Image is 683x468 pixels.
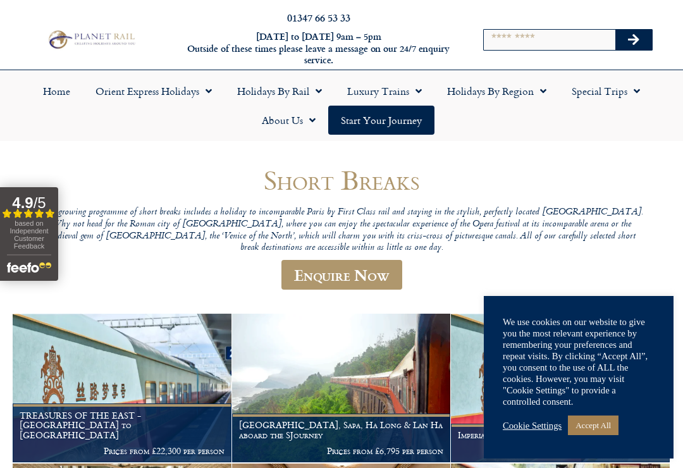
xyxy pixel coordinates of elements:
h1: Imperial China - Xi’an to [GEOGRAPHIC_DATA] [458,430,663,440]
a: Special Trips [559,77,653,106]
h1: Short Breaks [38,165,645,195]
a: Home [30,77,83,106]
nav: Menu [6,77,677,135]
a: Cookie Settings [503,420,562,431]
a: Enquire Now [281,260,402,290]
a: Luxury Trains [335,77,434,106]
p: Prices from £6,795 per person [239,446,444,456]
h6: [DATE] to [DATE] 9am – 5pm Outside of these times please leave a message on our 24/7 enquiry serv... [185,31,452,66]
a: Holidays by Rail [225,77,335,106]
p: Prices from £17,900 per person [458,446,663,456]
a: TREASURES OF THE EAST - [GEOGRAPHIC_DATA] to [GEOGRAPHIC_DATA] Prices from £22,300 per person [13,314,232,464]
a: Orient Express Holidays [83,77,225,106]
a: Start your Journey [328,106,434,135]
p: Our growing programme of short breaks includes a holiday to incomparable Paris by First Class rai... [38,207,645,254]
a: Imperial China - Xi’an to [GEOGRAPHIC_DATA] Prices from £17,900 per person [451,314,670,464]
p: Prices from £22,300 per person [20,446,225,456]
a: 01347 66 53 33 [287,10,350,25]
h1: [GEOGRAPHIC_DATA], Sapa, Ha Long & Lan Ha aboard the SJourney [239,420,444,440]
h1: TREASURES OF THE EAST - [GEOGRAPHIC_DATA] to [GEOGRAPHIC_DATA] [20,410,225,440]
div: We use cookies on our website to give you the most relevant experience by remembering your prefer... [503,316,655,407]
button: Search [615,30,652,50]
a: About Us [249,106,328,135]
a: Accept All [568,416,618,435]
a: [GEOGRAPHIC_DATA], Sapa, Ha Long & Lan Ha aboard the SJourney Prices from £6,795 per person [232,314,452,464]
a: Holidays by Region [434,77,559,106]
img: Planet Rail Train Holidays Logo [45,28,137,51]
